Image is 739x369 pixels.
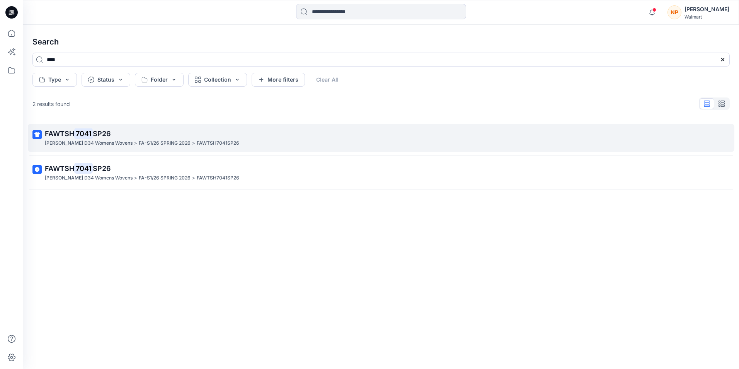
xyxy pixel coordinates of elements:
p: > [192,174,195,182]
a: FAWTSH7041SP26[PERSON_NAME] D34 Womens Wovens>FA-S1/26 SPRING 2026>FAWTSH7041SP26 [28,124,734,152]
h4: Search [26,31,736,53]
a: FAWTSH7041SP26[PERSON_NAME] D34 Womens Wovens>FA-S1/26 SPRING 2026>FAWTSH7041SP26 [28,159,734,187]
span: FAWTSH [45,164,74,173]
button: More filters [252,73,305,87]
p: 2 results found [32,100,70,108]
p: FA-S1/26 SPRING 2026 [139,139,191,147]
p: > [134,174,137,182]
button: Collection [188,73,247,87]
p: FAWTSH7041SP26 [197,139,239,147]
mark: 7041 [74,163,93,174]
button: Status [82,73,130,87]
p: > [134,139,137,147]
span: FAWTSH [45,130,74,138]
p: FA SHAHI D34 Womens Wovens [45,174,133,182]
button: Folder [135,73,184,87]
button: Type [32,73,77,87]
span: SP26 [93,164,111,173]
div: [PERSON_NAME] [685,5,729,14]
p: FAWTSH7041SP26 [197,174,239,182]
div: NP [667,5,681,19]
span: SP26 [93,130,111,138]
div: Walmart [685,14,729,20]
p: FA SHAHI D34 Womens Wovens [45,139,133,147]
p: > [192,139,195,147]
mark: 7041 [74,128,93,139]
p: FA-S1/26 SPRING 2026 [139,174,191,182]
